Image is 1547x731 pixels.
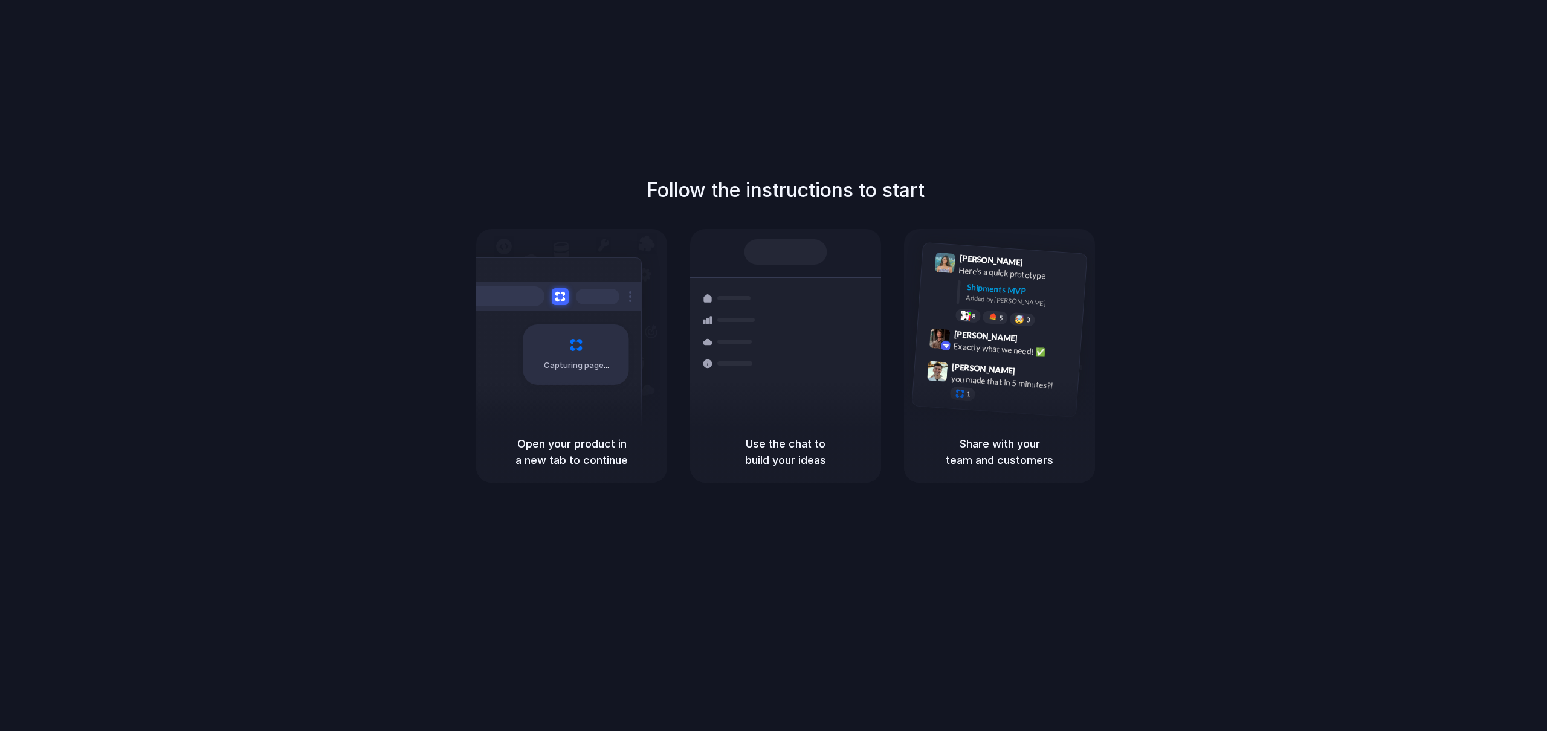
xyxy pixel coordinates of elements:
span: [PERSON_NAME] [959,251,1023,269]
h1: Follow the instructions to start [647,176,925,205]
span: 5 [999,314,1003,321]
span: 9:41 AM [1027,257,1051,271]
span: Capturing page [544,359,611,372]
span: 1 [966,390,971,397]
h5: Use the chat to build your ideas [705,436,867,468]
div: Added by [PERSON_NAME] [966,292,1077,310]
div: you made that in 5 minutes?! [951,372,1071,393]
span: 3 [1026,316,1030,323]
h5: Open your product in a new tab to continue [491,436,653,468]
div: 🤯 [1015,315,1025,324]
span: 9:47 AM [1019,365,1044,380]
span: 9:42 AM [1021,333,1046,347]
div: Exactly what we need! ✅ [953,340,1074,360]
span: 8 [972,312,976,319]
div: Here's a quick prototype [958,263,1079,284]
h5: Share with your team and customers [919,436,1080,468]
div: Shipments MVP [966,280,1078,300]
span: [PERSON_NAME] [954,327,1018,344]
span: [PERSON_NAME] [952,359,1016,377]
